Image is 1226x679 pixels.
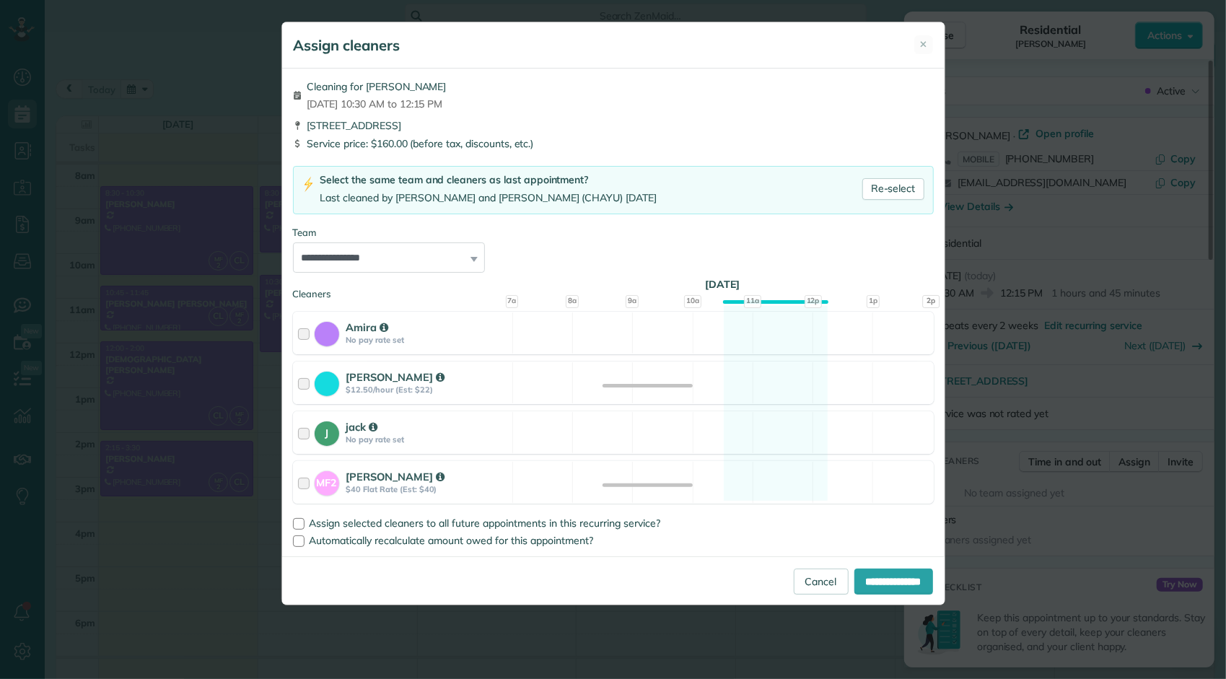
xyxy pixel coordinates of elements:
[315,471,339,491] strong: MF2
[920,38,928,51] span: ✕
[320,190,657,206] div: Last cleaned by [PERSON_NAME] and [PERSON_NAME] (CHAYU) [DATE]
[310,517,661,530] span: Assign selected cleaners to all future appointments in this recurring service?
[346,385,508,395] strong: $12.50/hour (Est: $22)
[346,370,445,384] strong: [PERSON_NAME]
[307,97,447,111] span: [DATE] 10:30 AM to 12:15 PM
[310,534,594,547] span: Automatically recalculate amount owed for this appointment?
[794,569,849,595] a: Cancel
[293,118,934,133] div: [STREET_ADDRESS]
[307,79,447,94] span: Cleaning for [PERSON_NAME]
[346,484,508,494] strong: $40 Flat Rate (Est: $40)
[302,177,315,192] img: lightning-bolt-icon-94e5364df696ac2de96d3a42b8a9ff6ba979493684c50e6bbbcda72601fa0d29.png
[346,420,378,434] strong: jack
[320,172,657,188] div: Select the same team and cleaners as last appointment?
[315,421,339,441] strong: J
[346,470,445,483] strong: [PERSON_NAME]
[293,136,934,151] div: Service price: $160.00 (before tax, discounts, etc.)
[294,35,400,56] h5: Assign cleaners
[346,320,389,334] strong: Amira
[293,226,934,240] div: Team
[346,335,508,345] strong: No pay rate set
[293,287,934,292] div: Cleaners
[346,434,508,444] strong: No pay rate set
[862,178,924,200] a: Re-select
